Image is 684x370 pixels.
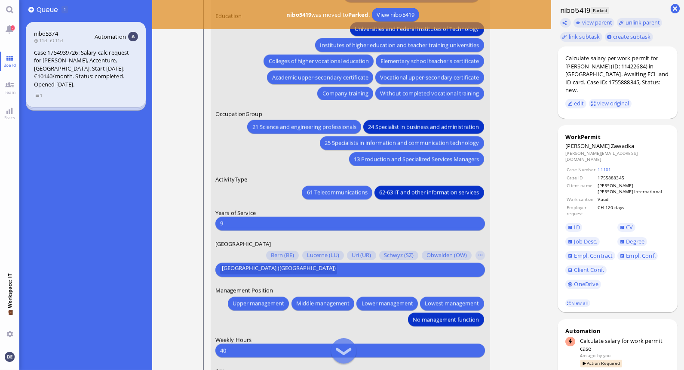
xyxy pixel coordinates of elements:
[361,299,413,308] span: Lower management
[215,176,247,183] span: ActivityType
[574,237,598,245] span: Job Desc.
[215,240,270,248] span: [GEOGRAPHIC_DATA]
[566,196,596,203] td: Work canton
[421,251,471,260] button: Obwalden (OW)
[320,41,479,50] span: Institutes of higher education and teacher training universities
[560,32,602,42] task-group-action-menu: link subtask
[574,223,580,231] span: ID
[598,166,611,173] a: 11101
[302,186,372,200] button: 61 Telecommunications
[408,313,484,327] button: No management function
[626,237,644,245] span: Degree
[413,315,479,324] span: No management function
[617,223,635,232] a: CV
[11,25,15,31] span: 7
[376,55,484,68] button: Elementary school teacher's certificate
[252,123,356,132] span: 21 Science and engineering professionals
[2,89,18,95] span: Team
[617,237,647,247] a: Degree
[569,33,600,40] span: link subtask
[565,251,615,261] a: Empl. Contract
[605,32,653,42] button: create subtask
[272,73,368,82] span: Academic upper-secondary certificate
[315,38,484,52] button: Institutes of higher education and teacher training universities
[215,110,262,118] span: OccupationGroup
[325,139,479,148] span: 25 Specialists in information and communication technology
[380,57,479,66] span: Elementary school teacher's certificate
[574,266,604,274] span: Client Conf.
[598,204,669,217] td: CH-120 days
[95,33,126,40] span: Automation
[580,360,622,367] span: Action Required
[221,265,335,275] span: [GEOGRAPHIC_DATA] ([GEOGRAPHIC_DATA])
[215,209,255,217] span: Years of Service
[565,54,669,94] div: Calculate salary per work permit for [PERSON_NAME] (ID: 11422684) in [GEOGRAPHIC_DATA]. Awaiting ...
[580,352,596,358] span: 4m ago
[5,352,14,361] img: You
[264,55,373,68] button: Colleges of higher vocational education
[368,123,479,132] span: 24 Specialist in business and administration
[352,253,371,259] span: Uri (UR)
[558,6,590,15] h1: nibo5419
[591,7,609,14] span: Parked
[2,114,17,120] span: Stats
[37,5,61,15] span: Queue
[356,297,417,311] button: Lower management
[426,253,466,259] span: Obwalden (OW)
[320,136,484,150] button: 25 Specialists in information and communication technology
[220,265,337,275] button: [GEOGRAPHIC_DATA] ([GEOGRAPHIC_DATA])
[50,37,66,43] span: 11d
[566,174,596,181] td: Case ID
[363,120,484,134] button: 24 Specialist in business and administration
[565,150,669,163] dd: [PERSON_NAME][EMAIL_ADDRESS][DOMAIN_NAME]
[302,251,344,260] button: Lucerne (LU)
[271,253,294,259] span: Bern (BE)
[347,251,376,260] button: Uri (UR)
[611,142,634,150] span: Zawadka
[565,280,601,289] a: OneDrive
[34,37,50,43] span: 11d
[379,251,418,260] button: Schwyz (SZ)
[565,299,590,307] a: view all
[589,99,632,108] button: view original
[28,7,34,12] button: Add
[375,71,484,84] button: Vocational upper-secondary certificate
[233,299,284,308] span: Upper management
[574,18,615,28] button: view parent
[247,120,361,134] button: 21 Science and engineering professionals
[380,73,479,82] span: Vocational upper-secondary certificate
[1,62,18,68] span: Board
[375,87,484,101] button: Without completed vocational training
[348,11,368,18] b: Parked
[565,265,606,275] a: Client Conf.
[425,299,479,308] span: Lowest management
[372,8,419,22] a: View nibo5419
[566,204,596,217] td: Employer request
[626,223,633,231] span: CV
[603,352,610,358] span: den.ezhukattil@bluelakelegal.com
[566,166,596,173] td: Case Number
[307,188,367,197] span: 61 Telecommunications
[6,308,13,327] span: 💼 Workspace: IT
[286,11,311,18] b: nibo5419
[574,252,613,259] span: Empl. Contract
[34,30,58,37] a: nibo5374
[566,182,596,195] td: Client name
[291,297,354,311] button: Middle management
[565,133,669,141] div: WorkPermit
[374,186,484,200] button: 62-63 IT and other information services
[227,297,288,311] button: Upper management
[317,87,373,101] button: Company training
[354,155,479,164] span: 13 Production and Specialized Services Managers
[379,188,479,197] span: 62-63 IT and other information services
[34,92,43,99] span: view 1 items
[266,251,299,260] button: Bern (BE)
[420,297,484,311] button: Lowest management
[617,18,663,28] button: unlink parent
[215,287,273,294] span: Management Position
[215,336,252,344] span: Weekly Hours
[384,253,414,259] span: Schwyz (SZ)
[128,32,138,41] img: Aut
[284,11,372,18] span: was moved to .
